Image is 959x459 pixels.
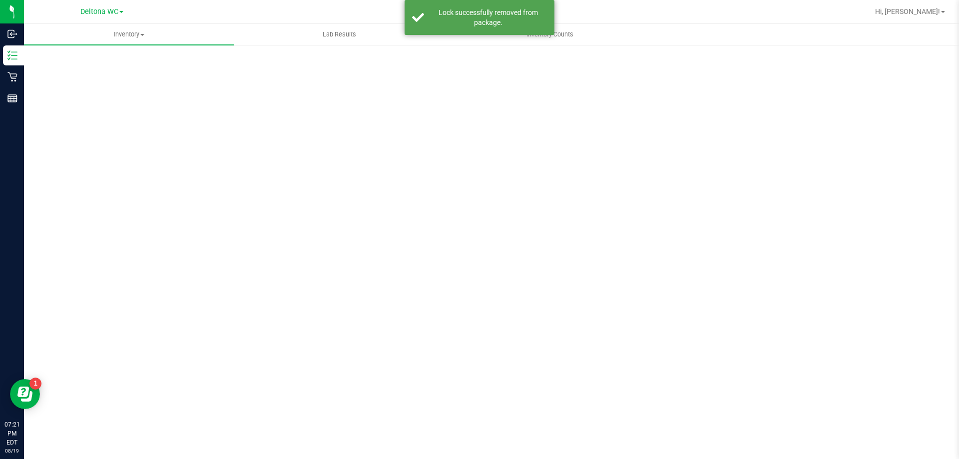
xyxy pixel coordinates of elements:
[7,29,17,39] inline-svg: Inbound
[24,30,234,39] span: Inventory
[7,93,17,103] inline-svg: Reports
[24,24,234,45] a: Inventory
[80,7,118,16] span: Deltona WC
[4,447,19,455] p: 08/19
[4,420,19,447] p: 07:21 PM EDT
[7,50,17,60] inline-svg: Inventory
[309,30,370,39] span: Lab Results
[29,378,41,390] iframe: Resource center unread badge
[234,24,445,45] a: Lab Results
[875,7,940,15] span: Hi, [PERSON_NAME]!
[430,7,547,27] div: Lock successfully removed from package.
[7,72,17,82] inline-svg: Retail
[10,379,40,409] iframe: Resource center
